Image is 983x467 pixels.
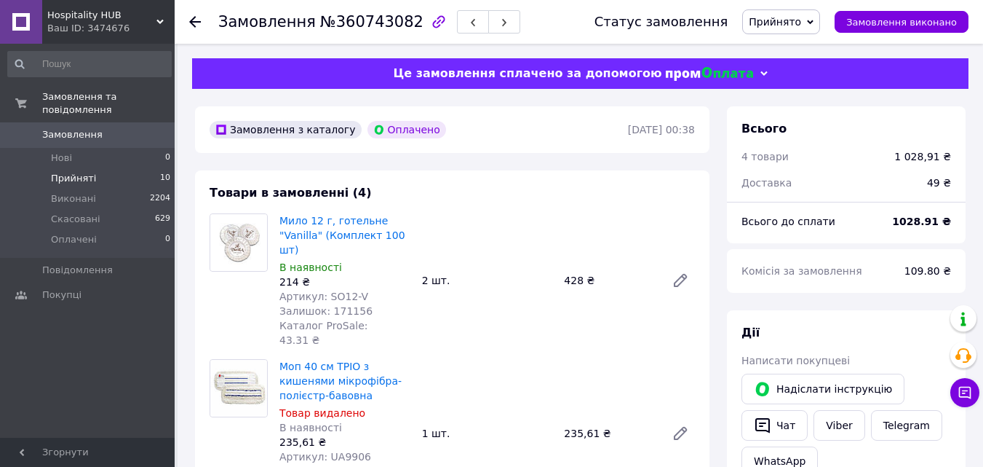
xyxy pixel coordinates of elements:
span: Дії [741,326,760,340]
div: Ваш ID: 3474676 [47,22,175,35]
span: В наявності [279,262,342,273]
span: №360743082 [320,13,423,31]
div: Повернутися назад [189,15,201,29]
span: Артикул: SO12-V [279,291,368,302]
a: Telegram [871,410,942,441]
span: Замовлення [218,13,316,31]
span: Це замовлення сплачено за допомогою [393,66,661,80]
button: Надіслати інструкцію [741,374,904,404]
div: Замовлення з каталогу [210,121,362,138]
div: 235,61 ₴ [558,423,660,444]
span: 629 [155,213,170,226]
div: 214 ₴ [279,275,410,289]
span: Комісія за замовлення [741,265,862,277]
span: Виконані [51,192,96,205]
span: Товар видалено [279,407,365,419]
div: 235,61 ₴ [279,435,410,450]
span: 2204 [150,192,170,205]
span: В наявності [279,422,342,433]
span: 4 товари [741,151,789,162]
button: Чат [741,410,808,441]
span: Каталог ProSale: 43.31 ₴ [279,320,367,346]
div: 428 ₴ [558,270,660,291]
div: 1 028,91 ₴ [894,149,951,164]
span: Повідомлення [42,264,113,277]
span: 10 [160,172,170,185]
a: Моп 40 см ТРІО з кишенями мікрофібра-полієстр-бавовна [279,361,402,401]
span: Артикул: UA9906 [279,451,371,463]
span: Прийнято [749,16,801,28]
div: 1 шт. [416,423,559,444]
span: Замовлення виконано [846,17,957,28]
span: 0 [165,233,170,246]
input: Пошук [7,51,172,77]
span: Залишок: 171156 [279,305,373,317]
time: [DATE] 00:38 [628,124,695,136]
span: Скасовані [51,213,100,226]
img: Моп 40 см ТРІО з кишенями мікрофібра-полієстр-бавовна [210,360,267,417]
a: Viber [813,410,864,441]
a: Мило 12 г, готельне "Vanilla" (Комплект 100 шт) [279,215,405,256]
span: Замовлення [42,128,103,141]
span: Нові [51,152,72,165]
button: Чат з покупцем [950,378,979,407]
div: 49 ₴ [918,167,960,199]
span: Всього [741,122,787,136]
button: Замовлення виконано [835,11,968,33]
img: evopay logo [666,67,753,81]
b: 1028.91 ₴ [892,216,951,227]
div: 2 шт. [416,270,559,291]
span: 109.80 ₴ [904,265,951,277]
div: Статус замовлення [594,15,728,29]
a: Редагувати [666,419,695,448]
div: Оплачено [367,121,446,138]
span: Всього до сплати [741,216,835,227]
span: Оплачені [51,233,97,246]
span: Прийняті [51,172,96,185]
span: Замовлення та повідомлення [42,90,175,117]
img: Мило 12 г, готельне "Vanilla" (Комплект 100 шт) [210,214,267,271]
span: Написати покупцеві [741,355,850,366]
span: Hospitality HUB [47,9,156,22]
span: Товари в замовленні (4) [210,186,372,200]
span: Покупці [42,289,81,302]
span: 0 [165,152,170,165]
a: Редагувати [666,266,695,295]
span: Доставка [741,177,792,189]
